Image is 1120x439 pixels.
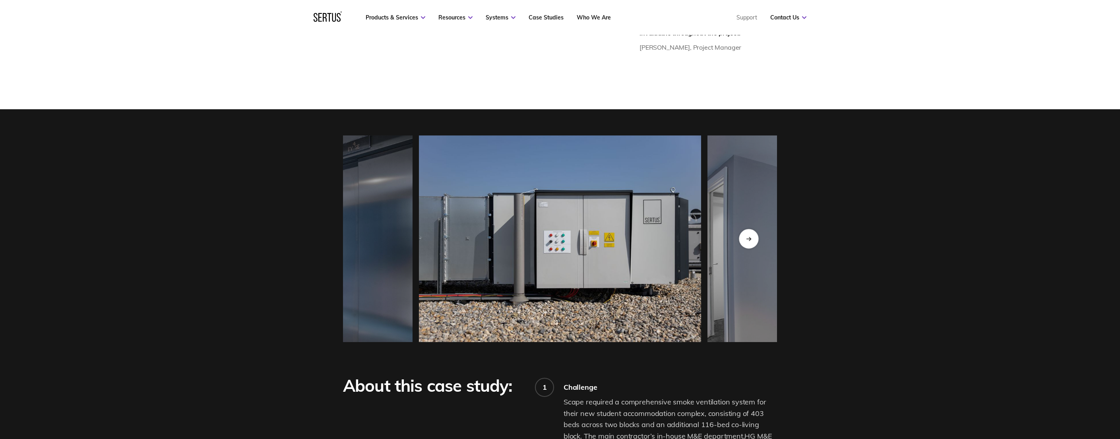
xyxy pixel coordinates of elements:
[366,14,425,21] a: Products & Services
[577,14,611,21] a: Who We Are
[419,135,701,342] img: guildford-scape-pod-0w9a8984.jpg
[739,229,758,248] div: Next slide
[736,14,757,21] a: Support
[438,14,473,21] a: Resources
[707,135,990,342] img: guildford-scape-damper-0w9a8889.jpg
[977,347,1120,439] iframe: Chat Widget
[543,383,547,392] div: 1
[343,376,524,395] div: About this case study:
[486,14,515,21] a: Systems
[564,383,777,392] div: Challenge
[529,14,564,21] a: Case Studies
[770,14,806,21] a: Contact Us
[639,41,770,54] div: [PERSON_NAME], Project Manager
